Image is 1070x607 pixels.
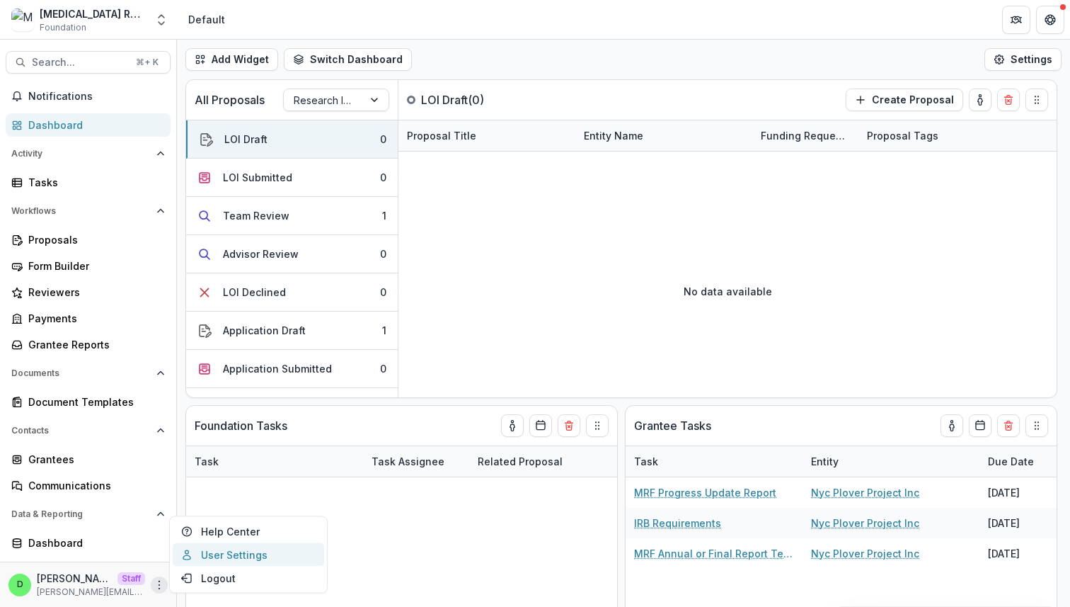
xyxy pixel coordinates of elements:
[1036,6,1064,34] button: Get Help
[626,446,802,477] div: Task
[382,323,386,338] div: 1
[151,6,171,34] button: Open entity switcher
[997,414,1020,437] button: Delete card
[752,120,858,151] div: Funding Requested
[6,228,171,251] a: Proposals
[398,128,485,143] div: Proposal Title
[634,546,794,561] a: MRF Annual or Final Report Template
[802,446,979,477] div: Entity
[469,454,571,469] div: Related Proposal
[28,478,159,493] div: Communications
[223,208,289,223] div: Team Review
[380,246,386,261] div: 0
[858,128,947,143] div: Proposal Tags
[1025,414,1048,437] button: Drag
[186,350,398,388] button: Application Submitted0
[151,577,168,594] button: More
[28,118,159,132] div: Dashboard
[6,280,171,304] a: Reviewers
[969,414,991,437] button: Calendar
[223,285,286,300] div: LOI Declined
[997,89,1020,111] button: Delete card
[186,120,398,159] button: LOI Draft0
[398,120,575,151] div: Proposal Title
[6,85,171,108] button: Notifications
[363,454,453,469] div: Task Assignee
[186,159,398,197] button: LOI Submitted0
[626,454,667,469] div: Task
[6,51,171,74] button: Search...
[40,21,86,34] span: Foundation
[186,446,363,477] div: Task
[117,572,145,585] p: Staff
[188,12,225,27] div: Default
[575,128,652,143] div: Entity Name
[183,9,231,30] nav: breadcrumb
[811,516,919,531] a: Nyc Plover Project Inc
[811,485,919,500] a: Nyc Plover Project Inc
[37,586,145,599] p: [PERSON_NAME][EMAIL_ADDRESS][DOMAIN_NAME]
[811,546,919,561] a: Nyc Plover Project Inc
[802,454,847,469] div: Entity
[969,89,991,111] button: toggle-assigned-to-me
[186,197,398,235] button: Team Review1
[11,206,151,216] span: Workflows
[28,259,159,273] div: Form Builder
[28,535,159,550] div: Dashboard
[380,170,386,185] div: 0
[1025,89,1048,111] button: Drag
[223,170,292,185] div: LOI Submitted
[6,531,171,555] a: Dashboard
[6,474,171,497] a: Communications
[6,362,171,385] button: Open Documents
[529,414,552,437] button: Calendar
[6,503,171,526] button: Open Data & Reporting
[380,361,386,376] div: 0
[6,200,171,222] button: Open Workflows
[186,312,398,350] button: Application Draft1
[586,414,609,437] button: Drag
[223,323,306,338] div: Application Draft
[752,128,858,143] div: Funding Requested
[684,284,772,299] p: No data available
[28,91,165,103] span: Notifications
[6,254,171,278] a: Form Builder
[6,419,171,442] button: Open Contacts
[363,446,469,477] div: Task Assignee
[380,132,386,147] div: 0
[28,395,159,409] div: Document Templates
[501,414,524,437] button: toggle-assigned-to-me
[186,235,398,273] button: Advisor Review0
[284,48,412,71] button: Switch Dashboard
[11,149,151,159] span: Activity
[223,246,299,261] div: Advisor Review
[11,368,151,378] span: Documents
[558,414,580,437] button: Delete card
[11,8,34,31] img: Misophonia Research Fund Workflow Sandbox
[28,232,159,247] div: Proposals
[469,446,646,477] div: Related Proposal
[195,91,265,108] p: All Proposals
[634,485,776,500] a: MRF Progress Update Report
[28,311,159,326] div: Payments
[940,414,963,437] button: toggle-assigned-to-me
[6,113,171,137] a: Dashboard
[133,55,161,70] div: ⌘ + K
[28,285,159,300] div: Reviewers
[40,6,146,21] div: [MEDICAL_DATA] Research Fund Workflow Sandbox
[634,417,711,434] p: Grantee Tasks
[28,452,159,467] div: Grantees
[224,132,267,147] div: LOI Draft
[6,448,171,471] a: Grantees
[37,571,112,586] p: [PERSON_NAME]
[6,390,171,414] a: Document Templates
[984,48,1062,71] button: Settings
[1002,6,1030,34] button: Partners
[575,120,752,151] div: Entity Name
[17,580,23,589] div: Divyansh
